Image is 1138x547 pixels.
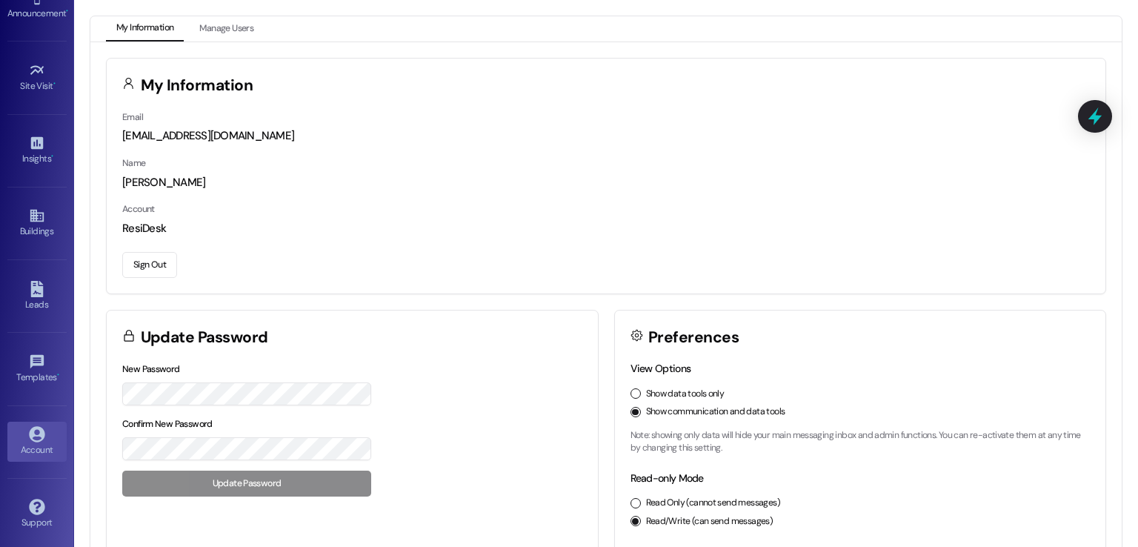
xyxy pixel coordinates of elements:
[122,418,213,430] label: Confirm New Password
[66,6,68,16] span: •
[189,16,264,42] button: Manage Users
[630,471,704,485] label: Read-only Mode
[122,221,1090,236] div: ResiDesk
[122,252,177,278] button: Sign Out
[630,429,1091,455] p: Note: showing only data will hide your main messaging inbox and admin functions. You can re-activ...
[122,363,180,375] label: New Password
[7,58,67,98] a: Site Visit •
[7,494,67,534] a: Support
[141,78,253,93] h3: My Information
[7,203,67,243] a: Buildings
[7,422,67,462] a: Account
[648,330,739,345] h3: Preferences
[51,151,53,162] span: •
[106,16,184,42] button: My Information
[141,330,268,345] h3: Update Password
[122,175,1090,190] div: [PERSON_NAME]
[7,276,67,316] a: Leads
[122,203,155,215] label: Account
[122,111,143,123] label: Email
[630,362,691,375] label: View Options
[57,370,59,380] span: •
[53,79,56,89] span: •
[7,130,67,170] a: Insights •
[646,405,785,419] label: Show communication and data tools
[646,497,780,510] label: Read Only (cannot send messages)
[122,157,146,169] label: Name
[646,388,725,401] label: Show data tools only
[7,349,67,389] a: Templates •
[646,515,773,528] label: Read/Write (can send messages)
[122,128,1090,144] div: [EMAIL_ADDRESS][DOMAIN_NAME]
